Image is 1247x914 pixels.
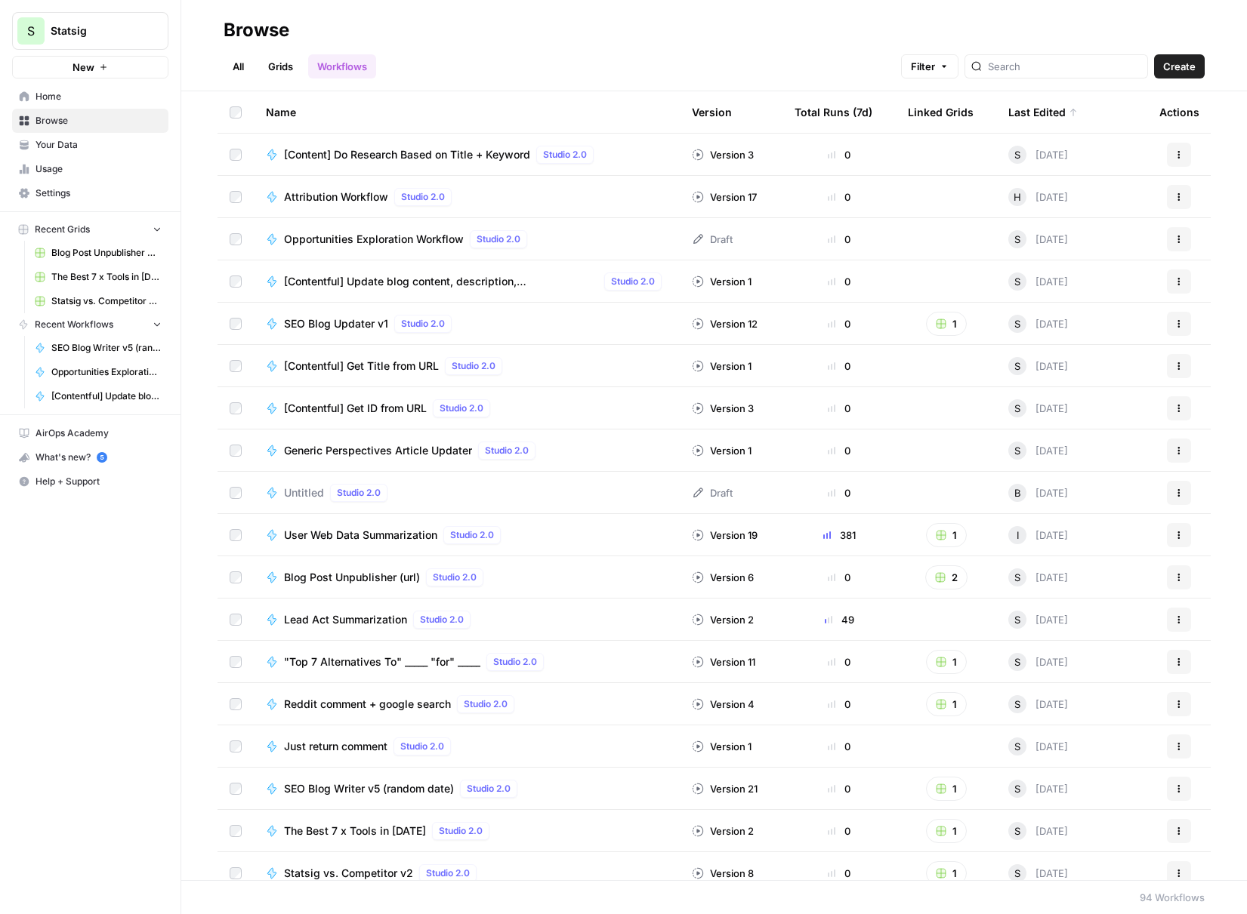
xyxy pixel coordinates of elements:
[485,444,529,457] span: Studio 2.0
[426,866,470,880] span: Studio 2.0
[1014,612,1020,627] span: S
[1008,737,1068,756] div: [DATE]
[1008,315,1068,333] div: [DATE]
[1008,357,1068,375] div: [DATE]
[35,475,162,488] span: Help + Support
[51,270,162,284] span: The Best 7 x Tools in [DATE] Grid
[28,289,168,313] a: Statsig vs. Competitor v2 Grid
[12,133,168,157] a: Your Data
[266,737,668,756] a: Just return commentStudio 2.0
[337,486,381,500] span: Studio 2.0
[1014,781,1020,796] span: S
[266,146,668,164] a: [Content] Do Research Based on Title + KeywordStudio 2.0
[1008,864,1068,882] div: [DATE]
[1014,697,1020,712] span: S
[1014,443,1020,458] span: S
[926,650,967,674] button: 1
[692,739,752,754] div: Version 1
[1014,654,1020,669] span: S
[1159,91,1199,133] div: Actions
[284,189,388,205] span: Attribution Workflow
[901,54,958,78] button: Filter
[266,864,668,882] a: Statsig vs. Competitor v2Studio 2.0
[266,822,668,840] a: The Best 7 x Tools in [DATE]Studio 2.0
[28,384,168,408] a: [Contentful] Update blog content, description, metadescription, and pub date given ID and info
[464,697,508,711] span: Studio 2.0
[692,232,733,247] div: Draft
[1014,401,1020,416] span: S
[284,232,464,247] span: Opportunities Exploration Workflow
[12,109,168,133] a: Browse
[12,445,168,469] button: What's new? 5
[266,780,668,798] a: SEO Blog Writer v5 (random date)Studio 2.0
[795,528,884,543] div: 381
[51,294,162,308] span: Statsig vs. Competitor v2 Grid
[1014,316,1020,331] span: S
[51,246,162,260] span: Blog Post Unpublisher Grid (master)
[795,485,884,500] div: 0
[284,401,427,416] span: [Contentful] Get ID from URL
[12,469,168,494] button: Help + Support
[692,316,758,331] div: Version 12
[100,454,103,461] text: 5
[51,389,162,403] span: [Contentful] Update blog content, description, metadescription, and pub date given ID and info
[1014,739,1020,754] span: S
[28,360,168,384] a: Opportunities Exploration Workflow
[97,452,107,463] a: 5
[284,654,480,669] span: "Top 7 Alternatives To" _____ "for" _____
[1014,570,1020,585] span: S
[1008,695,1068,713] div: [DATE]
[13,446,168,469] div: What's new?
[284,781,454,796] span: SEO Blog Writer v5 (random date)
[284,359,439,374] span: [Contentful] Get Title from URL
[795,316,884,331] div: 0
[692,359,752,374] div: Version 1
[926,523,967,547] button: 1
[12,313,168,336] button: Recent Workflows
[1014,274,1020,289] span: S
[692,781,758,796] div: Version 21
[27,22,35,40] span: S
[433,571,477,584] span: Studio 2.0
[795,739,884,754] div: 0
[1008,442,1068,460] div: [DATE]
[401,317,445,331] span: Studio 2.0
[12,181,168,205] a: Settings
[308,54,376,78] a: Workflows
[795,274,884,289] div: 0
[1008,822,1068,840] div: [DATE]
[692,401,754,416] div: Version 3
[450,528,494,542] span: Studio 2.0
[1014,147,1020,162] span: S
[266,526,668,544] a: User Web Data SummarizationStudio 2.0
[51,341,162,355] span: SEO Blog Writer v5 (random date)
[400,740,444,753] span: Studio 2.0
[12,12,168,50] button: Workspace: Statsig
[795,401,884,416] div: 0
[1008,146,1068,164] div: [DATE]
[1008,568,1068,586] div: [DATE]
[692,570,754,585] div: Version 6
[1014,189,1021,205] span: H
[420,613,464,626] span: Studio 2.0
[692,485,733,500] div: Draft
[795,654,884,669] div: 0
[795,91,872,133] div: Total Runs (7d)
[795,232,884,247] div: 0
[1008,399,1068,417] div: [DATE]
[284,739,387,754] span: Just return comment
[692,866,754,881] div: Version 8
[284,274,598,289] span: [Contentful] Update blog content, description, metadescription, and pub date given ID and info
[1154,54,1205,78] button: Create
[12,157,168,181] a: Usage
[795,823,884,839] div: 0
[452,359,495,373] span: Studio 2.0
[439,824,483,838] span: Studio 2.0
[284,528,437,543] span: User Web Data Summarization
[35,138,162,152] span: Your Data
[795,612,884,627] div: 49
[795,570,884,585] div: 0
[1008,526,1068,544] div: [DATE]
[1014,359,1020,374] span: S
[543,148,587,162] span: Studio 2.0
